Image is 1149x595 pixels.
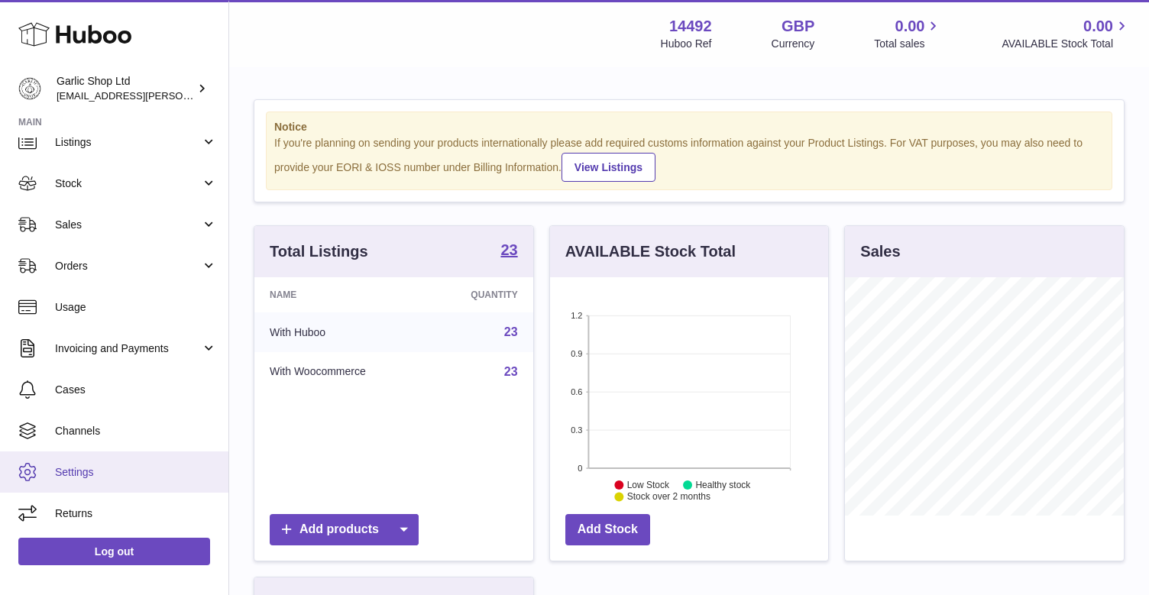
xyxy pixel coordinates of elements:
[55,218,201,232] span: Sales
[55,465,217,480] span: Settings
[874,16,942,51] a: 0.00 Total sales
[627,492,710,503] text: Stock over 2 months
[627,480,670,490] text: Low Stock
[55,424,217,438] span: Channels
[274,136,1104,182] div: If you're planning on sending your products internationally please add required customs informati...
[772,37,815,51] div: Currency
[427,277,532,312] th: Quantity
[562,153,655,182] a: View Listings
[661,37,712,51] div: Huboo Ref
[874,37,942,51] span: Total sales
[270,514,419,545] a: Add products
[55,176,201,191] span: Stock
[55,300,217,315] span: Usage
[57,89,306,102] span: [EMAIL_ADDRESS][PERSON_NAME][DOMAIN_NAME]
[571,387,582,396] text: 0.6
[55,135,201,150] span: Listings
[782,16,814,37] strong: GBP
[504,365,518,378] a: 23
[55,383,217,397] span: Cases
[695,480,751,490] text: Healthy stock
[571,349,582,358] text: 0.9
[504,325,518,338] a: 23
[500,242,517,257] strong: 23
[1002,37,1131,51] span: AVAILABLE Stock Total
[55,506,217,521] span: Returns
[55,341,201,356] span: Invoicing and Payments
[18,77,41,100] img: alec.veit@garlicshop.co.uk
[1002,16,1131,51] a: 0.00 AVAILABLE Stock Total
[254,277,427,312] th: Name
[571,425,582,435] text: 0.3
[1083,16,1113,37] span: 0.00
[860,241,900,262] h3: Sales
[55,259,201,273] span: Orders
[571,311,582,320] text: 1.2
[274,120,1104,134] strong: Notice
[500,242,517,260] a: 23
[895,16,925,37] span: 0.00
[57,74,194,103] div: Garlic Shop Ltd
[565,241,736,262] h3: AVAILABLE Stock Total
[254,312,427,352] td: With Huboo
[565,514,650,545] a: Add Stock
[578,464,582,473] text: 0
[669,16,712,37] strong: 14492
[270,241,368,262] h3: Total Listings
[254,352,427,392] td: With Woocommerce
[18,538,210,565] a: Log out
